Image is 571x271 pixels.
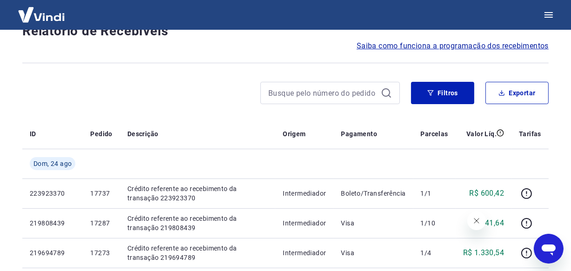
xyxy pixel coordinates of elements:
p: Intermediador [283,248,326,258]
p: Intermediador [283,189,326,198]
p: 1/10 [421,218,448,228]
p: Tarifas [519,129,541,139]
img: Vindi [11,0,72,29]
span: Olá! Precisa de ajuda? [6,7,78,14]
p: 1/1 [421,189,448,198]
input: Busque pelo número do pedido [268,86,377,100]
p: Crédito referente ao recebimento da transação 219694789 [127,244,268,262]
p: Pagamento [341,129,378,139]
h4: Relatório de Recebíveis [22,22,549,40]
p: 17737 [90,189,112,198]
p: Descrição [127,129,159,139]
p: Visa [341,218,406,228]
p: 17273 [90,248,112,258]
p: Intermediador [283,218,326,228]
p: Visa [341,248,406,258]
p: Boleto/Transferência [341,189,406,198]
iframe: Fechar mensagem [467,212,486,230]
p: R$ 1.330,54 [463,247,504,258]
iframe: Botão para abrir a janela de mensagens [534,234,564,264]
a: Saiba como funciona a programação dos recebimentos [357,40,549,52]
button: Filtros [411,82,474,104]
p: Crédito referente ao recebimento da transação 223923370 [127,184,268,203]
p: Pedido [90,129,112,139]
p: Origem [283,129,305,139]
p: R$ 600,42 [470,188,505,199]
p: 219694789 [30,248,75,258]
p: ID [30,129,36,139]
p: Valor Líq. [466,129,497,139]
span: Dom, 24 ago [33,159,72,168]
p: 223923370 [30,189,75,198]
p: 219808439 [30,218,75,228]
p: 1/4 [421,248,448,258]
p: 17287 [90,218,112,228]
p: Parcelas [421,129,448,139]
button: Exportar [485,82,549,104]
p: Crédito referente ao recebimento da transação 219808439 [127,214,268,232]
